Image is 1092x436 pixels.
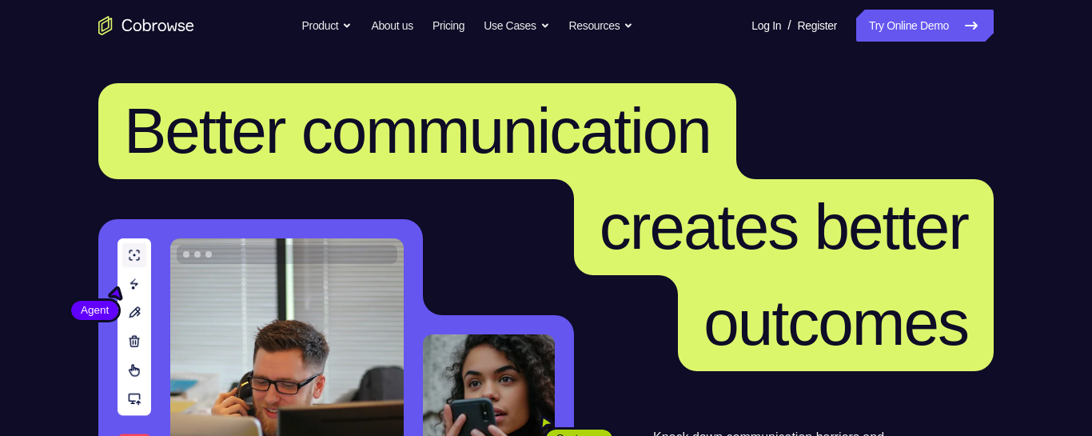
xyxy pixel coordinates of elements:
button: Use Cases [484,10,549,42]
a: Pricing [432,10,464,42]
span: Better communication [124,95,711,166]
a: Try Online Demo [856,10,994,42]
a: Go to the home page [98,16,194,35]
a: About us [371,10,412,42]
a: Log In [751,10,781,42]
span: outcomes [703,287,968,358]
button: Resources [569,10,634,42]
span: / [787,16,791,35]
span: creates better [600,191,968,262]
button: Product [302,10,353,42]
a: Register [798,10,837,42]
